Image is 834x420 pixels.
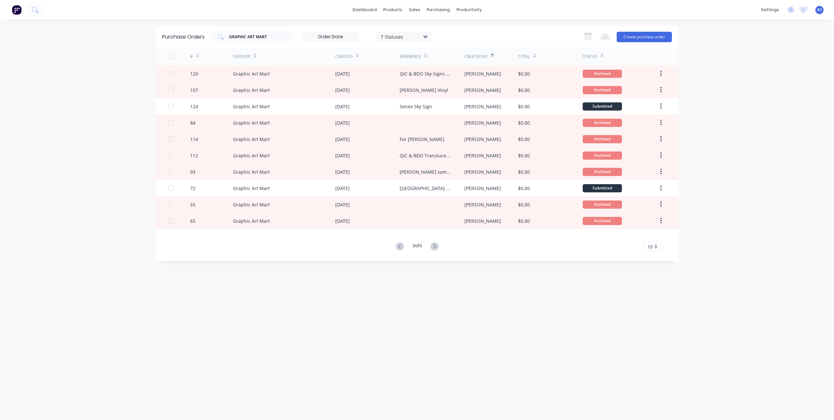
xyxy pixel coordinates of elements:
div: [PERSON_NAME] [464,185,501,192]
div: Archived [583,201,622,209]
div: [PERSON_NAME] [464,168,501,175]
div: Graphic Art Mart [233,185,270,192]
div: [PERSON_NAME] [464,103,501,110]
div: Created [335,54,353,60]
div: For [PERSON_NAME] [400,136,444,143]
div: Archived [583,86,622,94]
div: [PERSON_NAME] Vinyl [400,87,448,94]
div: [DATE] [335,70,350,77]
div: 107 [190,87,198,94]
div: purchasing [424,5,453,15]
input: Search purchase orders... [228,34,283,40]
div: [GEOGRAPHIC_DATA] - Way Out [400,185,451,192]
div: Submitted [583,102,622,111]
div: Graphic Art Mart [233,152,270,159]
div: [PERSON_NAME] [464,87,501,94]
div: [DATE] [335,87,350,94]
div: Created By [464,54,488,60]
div: 72 [190,185,195,192]
div: [DATE] [335,152,350,159]
div: [PERSON_NAME] [464,218,501,224]
div: Supplier [233,54,250,60]
div: Purchase Orders [162,33,205,41]
span: AS [817,7,822,13]
div: $0.00 [518,152,530,159]
div: [DATE] [335,103,350,110]
div: Archived [583,151,622,160]
div: Archived [583,70,622,78]
button: Create purchase order [617,32,672,42]
div: [DATE] [335,119,350,126]
a: dashboard [349,5,380,15]
div: [PERSON_NAME] [464,119,501,126]
span: 10 [647,243,653,250]
div: settings [758,5,782,15]
div: $0.00 [518,201,530,208]
img: Factory [12,5,22,15]
div: Graphic Art Mart [233,136,270,143]
div: [DATE] [335,136,350,143]
div: Reference [400,54,421,60]
div: [PERSON_NAME] [464,70,501,77]
div: Graphic Art Mart [233,218,270,224]
div: productivity [453,5,485,15]
div: $0.00 [518,168,530,175]
div: Graphic Art Mart [233,201,270,208]
div: Senex Sky Sign [400,103,432,110]
div: [PERSON_NAME] [464,201,501,208]
div: Total [518,54,530,60]
div: [DATE] [335,185,350,192]
div: Graphic Art Mart [233,87,270,94]
div: $0.00 [518,136,530,143]
div: sales [406,5,424,15]
div: products [380,5,406,15]
div: [PERSON_NAME] [464,136,501,143]
div: QIC & BDO Translucent Vinyl [400,152,451,159]
div: 120 [190,70,198,77]
div: 114 [190,136,198,143]
div: $0.00 [518,103,530,110]
div: [DATE] [335,168,350,175]
div: 112 [190,152,198,159]
div: Graphic Art Mart [233,70,270,77]
div: 65 [190,218,195,224]
div: 124 [190,103,198,110]
div: [DATE] [335,201,350,208]
div: [PERSON_NAME] [464,152,501,159]
div: Submitted [583,184,622,192]
div: Archived [583,119,622,127]
div: Graphic Art Mart [233,168,270,175]
input: Order Date [303,32,358,42]
div: $0.00 [518,70,530,77]
div: Archived [583,135,622,143]
div: 7 Statuses [381,33,427,40]
div: $0.00 [518,185,530,192]
div: 84 [190,119,195,126]
div: # [190,54,193,60]
div: Graphic Art Mart [233,103,270,110]
div: [DATE] [335,218,350,224]
div: Archived [583,168,622,176]
div: $0.00 [518,87,530,94]
div: [PERSON_NAME] samples [400,168,451,175]
div: Status [583,54,597,60]
div: $0.00 [518,218,530,224]
div: 3 of 4 [412,242,422,252]
div: Graphic Art Mart [233,119,270,126]
div: QIC & BDO Sky Signs (2nd set) [400,70,451,77]
div: 55 [190,201,195,208]
div: $0.00 [518,119,530,126]
div: Archived [583,217,622,225]
div: 93 [190,168,195,175]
